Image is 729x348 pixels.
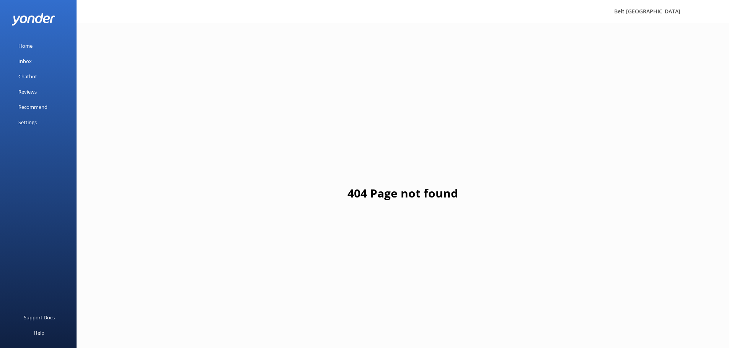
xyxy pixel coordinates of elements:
div: Inbox [18,53,32,69]
div: Reviews [18,84,37,99]
h1: 404 Page not found [347,184,458,202]
div: Recommend [18,99,47,115]
div: Support Docs [24,310,55,325]
img: yonder-white-logo.png [11,13,55,26]
div: Settings [18,115,37,130]
div: Home [18,38,33,53]
div: Chatbot [18,69,37,84]
div: Help [34,325,44,340]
